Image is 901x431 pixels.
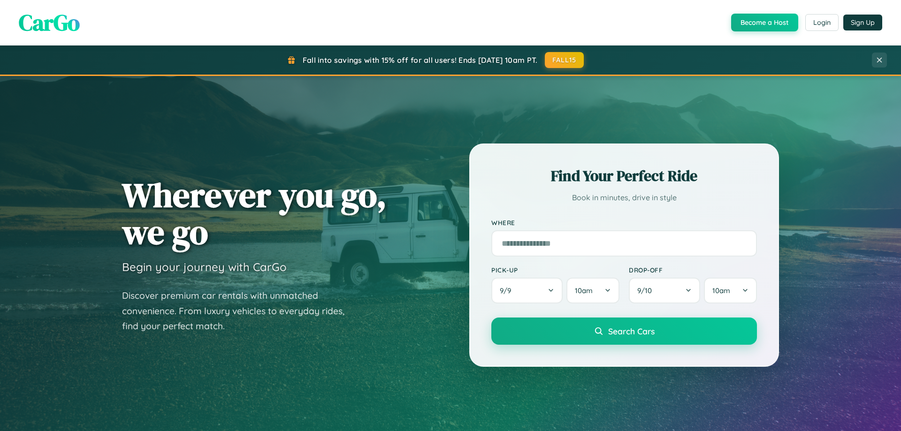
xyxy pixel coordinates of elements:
[491,318,757,345] button: Search Cars
[843,15,882,30] button: Sign Up
[122,288,357,334] p: Discover premium car rentals with unmatched convenience. From luxury vehicles to everyday rides, ...
[491,266,619,274] label: Pick-up
[500,286,516,295] span: 9 / 9
[608,326,655,336] span: Search Cars
[712,286,730,295] span: 10am
[704,278,757,303] button: 10am
[637,286,657,295] span: 9 / 10
[629,266,757,274] label: Drop-off
[122,176,387,250] h1: Wherever you go, we go
[491,219,757,227] label: Where
[491,166,757,186] h2: Find Your Perfect Ride
[575,286,593,295] span: 10am
[566,278,619,303] button: 10am
[545,52,584,68] button: FALL15
[122,260,287,274] h3: Begin your journey with CarGo
[303,55,538,65] span: Fall into savings with 15% off for all users! Ends [DATE] 10am PT.
[731,14,798,31] button: Become a Host
[805,14,839,31] button: Login
[491,278,563,303] button: 9/9
[629,278,700,303] button: 9/10
[19,7,80,38] span: CarGo
[491,191,757,204] p: Book in minutes, drive in style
